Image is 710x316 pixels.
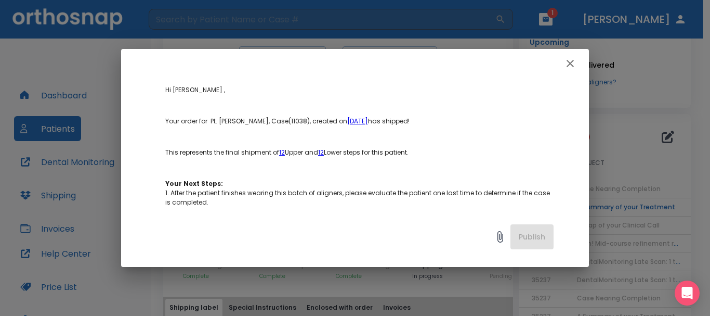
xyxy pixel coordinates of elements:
[318,148,324,157] a: 12
[675,281,700,306] div: Open Intercom Messenger
[347,117,368,125] a: [DATE]
[165,117,554,126] p: Your order for Pt. [PERSON_NAME], Case(11038), created on has shipped!
[165,85,554,95] p: Hi [PERSON_NAME] ,
[165,148,554,157] p: This represents the final shipment of Upper and Lower steps for this patient.
[165,179,223,188] strong: Your Next Steps:
[279,148,285,157] a: 12
[165,179,554,207] p: 1. After the patient finishes wearing this batch of aligners, please evaluate the patient one las...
